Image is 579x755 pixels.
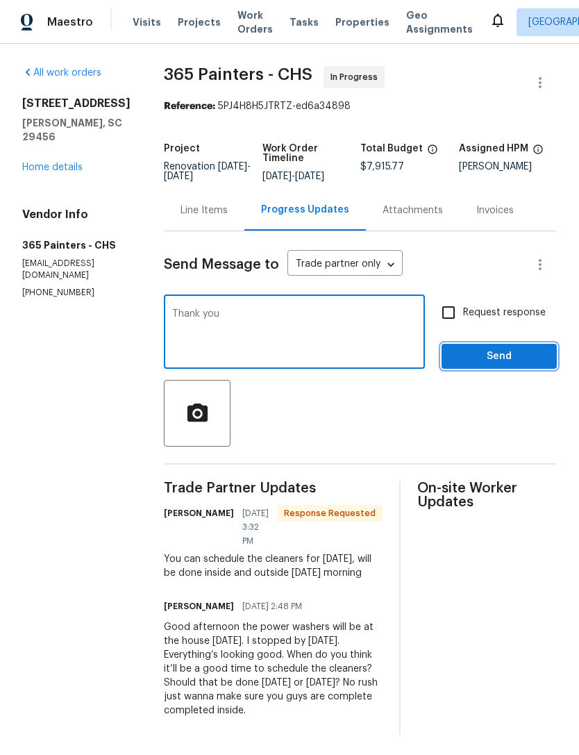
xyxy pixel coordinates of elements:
div: 5PJ4H8H5JTRTZ-ed6a34898 [164,99,557,113]
div: Trade partner only [287,254,403,276]
h2: [STREET_ADDRESS] [22,97,131,110]
span: Tasks [289,17,319,27]
h6: [PERSON_NAME] [164,506,234,520]
h4: Vendor Info [22,208,131,222]
span: [DATE] [262,172,292,181]
span: [DATE] 3:32 PM [242,506,269,548]
span: Properties [335,15,389,29]
h5: Work Order Timeline [262,144,361,163]
a: Home details [22,163,83,172]
a: All work orders [22,68,101,78]
h5: Project [164,144,200,154]
span: Maestro [47,15,93,29]
h5: 365 Painters - CHS [22,238,131,252]
span: Geo Assignments [406,8,473,36]
span: Projects [178,15,221,29]
textarea: Thank you [172,309,417,358]
span: 365 Painters - CHS [164,66,312,83]
button: Send [442,344,557,370]
div: Line Items [181,204,228,217]
span: $7,915.77 [360,162,404,172]
h5: Total Budget [360,144,423,154]
span: [DATE] [295,172,324,181]
span: In Progress [330,70,383,84]
span: Trade Partner Updates [164,481,383,495]
span: - [164,162,251,181]
p: [PHONE_NUMBER] [22,287,131,299]
h6: [PERSON_NAME] [164,599,234,613]
span: Send [453,348,546,365]
span: Request response [463,306,546,320]
span: [DATE] 2:48 PM [242,599,302,613]
div: [PERSON_NAME] [459,162,557,172]
span: The hpm assigned to this work order. [532,144,544,162]
h5: [PERSON_NAME], SC 29456 [22,116,131,144]
p: [EMAIL_ADDRESS][DOMAIN_NAME] [22,258,131,281]
span: Visits [133,15,161,29]
span: Renovation [164,162,251,181]
h5: Assigned HPM [459,144,528,154]
div: Progress Updates [261,203,349,217]
span: The total cost of line items that have been proposed by Opendoor. This sum includes line items th... [427,144,438,162]
span: Work Orders [237,8,273,36]
div: Invoices [476,204,514,217]
b: Reference: [164,101,215,111]
span: Send Message to [164,258,279,272]
div: You can schedule the cleaners for [DATE], will be done inside and outside [DATE] morning [164,552,383,580]
span: - [262,172,324,181]
div: Good afternoon the power washers will be at the house [DATE]. I stopped by [DATE]. Everything’s l... [164,620,383,717]
span: [DATE] [218,162,247,172]
span: [DATE] [164,172,193,181]
span: Response Requested [278,506,381,520]
span: On-site Worker Updates [417,481,557,509]
div: Attachments [383,204,443,217]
